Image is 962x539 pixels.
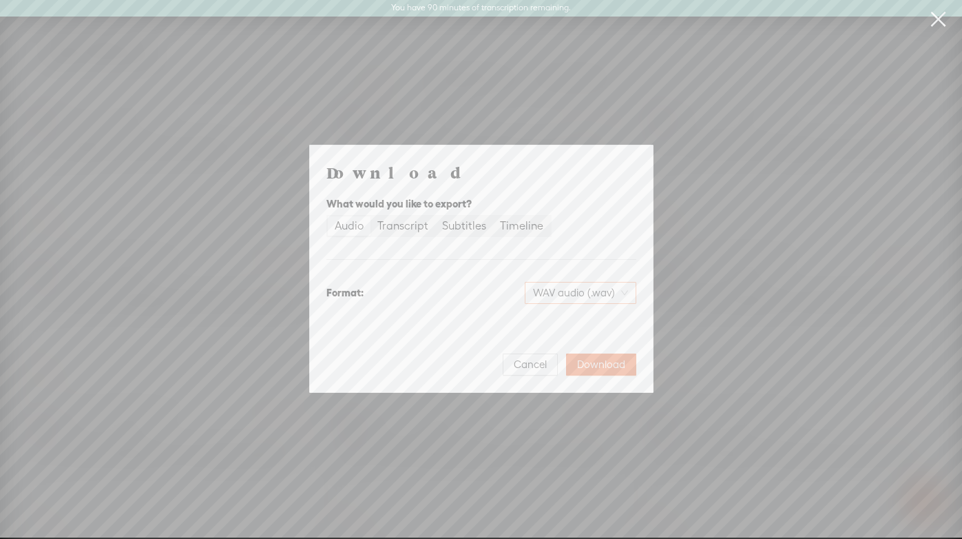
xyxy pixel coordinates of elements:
[577,358,625,372] span: Download
[500,216,543,236] div: Timeline
[326,215,552,237] div: segmented control
[326,285,364,301] div: Format:
[566,354,636,376] button: Download
[377,216,428,236] div: Transcript
[514,358,547,372] span: Cancel
[442,216,486,236] div: Subtitles
[533,283,628,303] span: WAV audio (.wav)
[326,196,636,212] div: What would you like to export?
[326,162,636,183] h4: Download
[503,354,558,376] button: Cancel
[335,216,364,236] div: Audio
